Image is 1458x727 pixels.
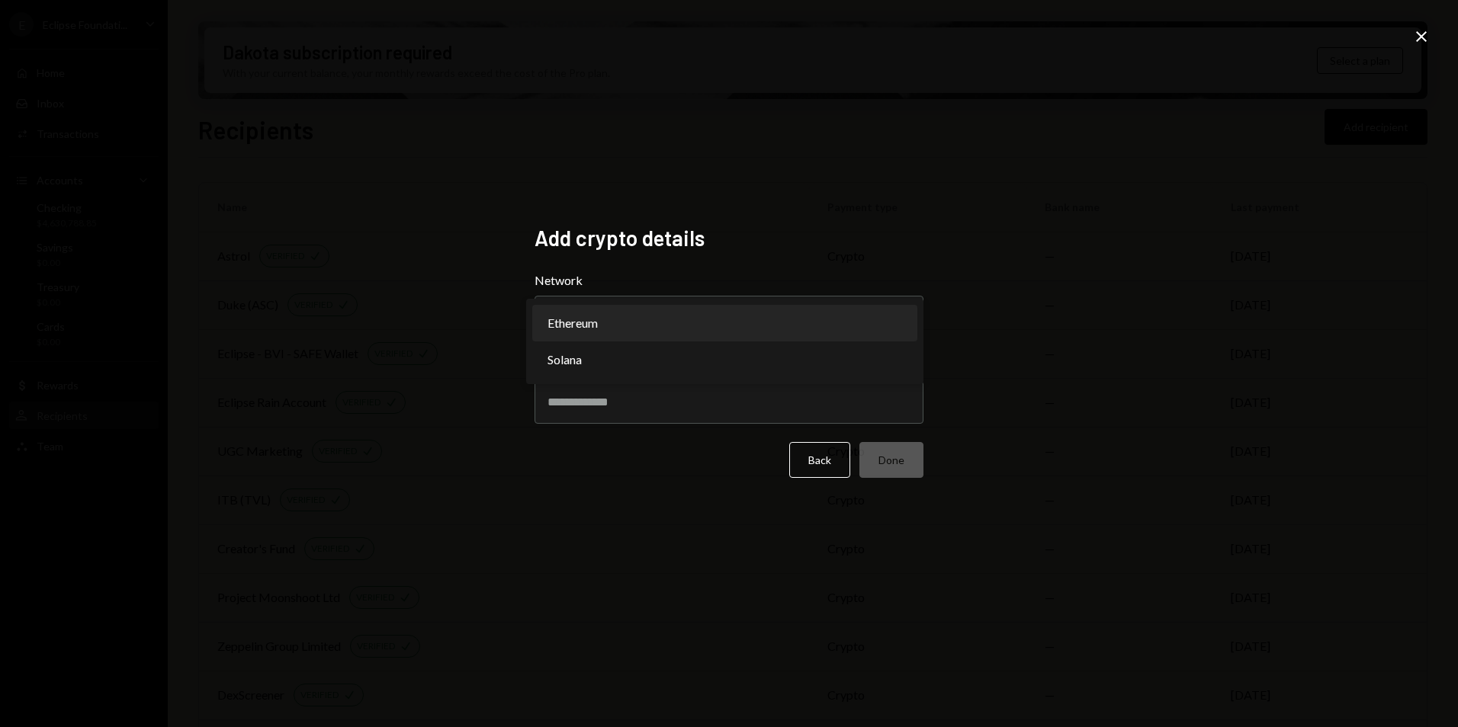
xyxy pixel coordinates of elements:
[789,442,850,478] button: Back
[548,314,598,332] span: Ethereum
[535,271,923,290] label: Network
[535,223,923,253] h2: Add crypto details
[548,351,582,369] span: Solana
[535,296,923,338] button: Network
